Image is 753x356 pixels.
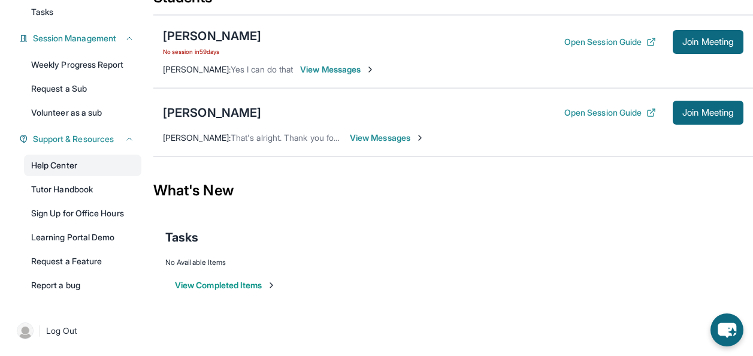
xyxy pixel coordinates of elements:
[165,229,198,246] span: Tasks
[28,133,134,145] button: Support & Resources
[24,227,141,248] a: Learning Portal Demo
[31,6,53,18] span: Tasks
[673,30,743,54] button: Join Meeting
[24,251,141,272] a: Request a Feature
[28,32,134,44] button: Session Management
[24,179,141,200] a: Tutor Handbook
[33,32,116,44] span: Session Management
[153,164,753,217] div: What's New
[163,104,261,121] div: [PERSON_NAME]
[163,47,261,56] span: No session in 59 days
[175,279,276,291] button: View Completed Items
[24,274,141,296] a: Report a bug
[564,107,656,119] button: Open Session Guide
[231,132,401,143] span: That's alright. Thank you for letting me know!
[682,109,734,116] span: Join Meeting
[33,133,114,145] span: Support & Resources
[24,203,141,224] a: Sign Up for Office Hours
[564,36,656,48] button: Open Session Guide
[165,258,741,267] div: No Available Items
[24,1,141,23] a: Tasks
[365,65,375,74] img: Chevron-Right
[24,102,141,123] a: Volunteer as a sub
[710,313,743,346] button: chat-button
[350,132,425,144] span: View Messages
[300,64,375,76] span: View Messages
[163,132,231,143] span: [PERSON_NAME] :
[163,64,231,74] span: [PERSON_NAME] :
[673,101,743,125] button: Join Meeting
[163,28,261,44] div: [PERSON_NAME]
[682,38,734,46] span: Join Meeting
[24,78,141,99] a: Request a Sub
[231,64,293,74] span: Yes I can do that
[415,133,425,143] img: Chevron-Right
[24,54,141,76] a: Weekly Progress Report
[12,318,141,344] a: |Log Out
[24,155,141,176] a: Help Center
[38,324,41,338] span: |
[17,322,34,339] img: user-img
[46,325,77,337] span: Log Out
